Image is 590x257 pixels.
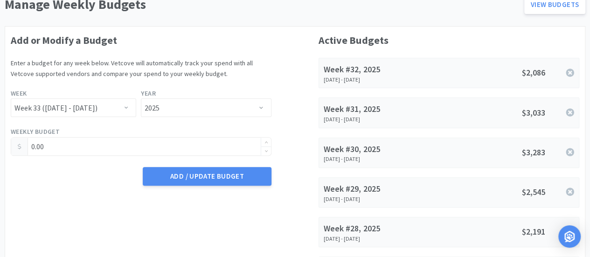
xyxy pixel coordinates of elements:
div: Week #29, 2025 [324,182,434,196]
i: icon: up [264,141,268,144]
span: Decrease Value [261,146,271,155]
div: [DATE] - [DATE] [324,196,434,202]
span: $2,545 [522,187,545,197]
span: $3,033 [522,107,545,118]
div: Open Intercom Messenger [558,225,581,248]
p: Enter a budget for any week below. Vetcove will automatically track your spend with all Vetcove s... [11,58,271,79]
label: Week [11,88,27,98]
label: Year [141,88,156,98]
button: Add / Update Budget [143,167,271,186]
div: [DATE] - [DATE] [324,116,434,123]
div: Week #32, 2025 [324,63,434,76]
span: $2,086 [522,67,545,78]
div: [DATE] - [DATE] [324,76,434,83]
div: [DATE] - [DATE] [324,156,434,162]
span: $2,191 [522,226,545,237]
label: Weekly Budget [11,126,60,137]
div: Week #30, 2025 [324,143,434,156]
div: Week #31, 2025 [324,103,434,116]
div: Week #28, 2025 [324,222,434,236]
strong: Add or Modify a Budget [11,34,117,47]
strong: Active Budgets [319,34,388,47]
span: $3,283 [522,147,545,158]
span: Increase Value [261,138,271,146]
i: icon: down [264,149,268,153]
div: [DATE] - [DATE] [324,236,434,242]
